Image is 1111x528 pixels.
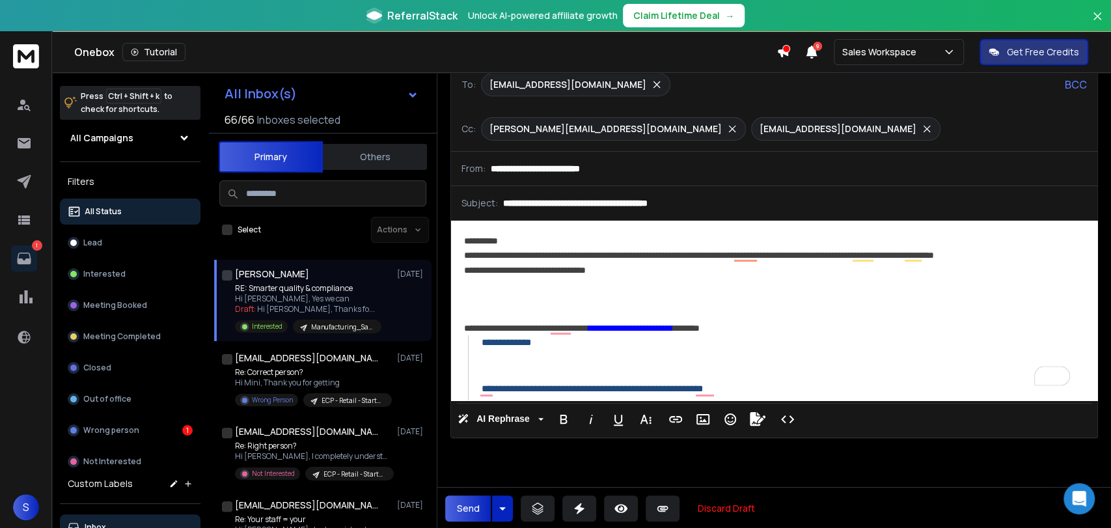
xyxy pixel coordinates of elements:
[813,42,822,51] span: 9
[13,494,39,520] button: S
[85,206,122,217] p: All Status
[60,261,200,287] button: Interested
[32,240,42,251] p: 1
[83,300,147,311] p: Meeting Booked
[461,162,486,175] p: From:
[235,283,381,294] p: RE: Smarter quality & compliance
[980,39,1088,65] button: Get Free Credits
[474,413,532,424] span: AI Rephrase
[1063,483,1095,514] div: Open Intercom Messenger
[70,132,133,145] h1: All Campaigns
[397,500,426,510] p: [DATE]
[322,396,384,406] p: ECP - Retail - Startup | Bryan - Version 1
[182,425,193,436] div: 1
[60,449,200,475] button: Not Interested
[235,425,378,438] h1: [EMAIL_ADDRESS][DOMAIN_NAME]
[83,394,131,404] p: Out of office
[68,477,133,490] h3: Custom Labels
[1065,77,1087,92] p: BCC
[760,122,916,135] p: [EMAIL_ADDRESS][DOMAIN_NAME]
[687,495,765,521] button: Discard Draft
[252,322,282,331] p: Interested
[60,230,200,256] button: Lead
[235,294,381,304] p: Hi [PERSON_NAME], Yes we can
[323,469,386,479] p: ECP - Retail - Startup | Bryan - Version 1
[468,9,618,22] p: Unlock AI-powered affiliate growth
[775,406,800,432] button: Code View
[235,451,391,462] p: Hi [PERSON_NAME], I completely understand and
[235,514,381,525] p: Re: Your staff = your
[691,406,715,432] button: Insert Image (Ctrl+P)
[397,269,426,279] p: [DATE]
[225,112,254,128] span: 66 / 66
[74,43,776,61] div: Onebox
[579,406,603,432] button: Italic (Ctrl+I)
[60,355,200,381] button: Closed
[489,122,722,135] p: [PERSON_NAME][EMAIL_ADDRESS][DOMAIN_NAME]
[238,225,261,235] label: Select
[252,469,295,479] p: Not Interested
[663,406,688,432] button: Insert Link (Ctrl+K)
[60,125,200,151] button: All Campaigns
[725,9,734,22] span: →
[323,143,427,171] button: Others
[60,386,200,412] button: Out of office
[235,378,391,388] p: Hi Mini, Thank you for getting
[11,245,37,271] a: 1
[83,238,102,248] p: Lead
[489,78,646,91] p: [EMAIL_ADDRESS][DOMAIN_NAME]
[451,221,1094,400] div: To enrich screen reader interactions, please activate Accessibility in Grammarly extension settings
[122,43,185,61] button: Tutorial
[214,81,429,107] button: All Inbox(s)
[60,417,200,443] button: Wrong person1
[461,78,476,91] p: To:
[387,8,458,23] span: ReferralStack
[83,456,141,467] p: Not Interested
[219,141,323,173] button: Primary
[252,395,293,405] p: Wrong Person
[606,406,631,432] button: Underline (Ctrl+U)
[551,406,576,432] button: Bold (Ctrl+B)
[461,122,476,135] p: Cc:
[455,406,546,432] button: AI Rephrase
[81,90,172,116] p: Press to check for shortcuts.
[60,199,200,225] button: All Status
[235,367,391,378] p: Re: Correct person?
[60,292,200,318] button: Meeting Booked
[623,4,745,27] button: Claim Lifetime Deal→
[461,197,498,210] p: Subject:
[235,352,378,365] h1: [EMAIL_ADDRESS][DOMAIN_NAME]
[60,324,200,350] button: Meeting Completed
[257,112,340,128] h3: Inboxes selected
[1089,8,1106,39] button: Close banner
[83,269,126,279] p: Interested
[235,303,256,314] span: Draft:
[60,173,200,191] h3: Filters
[106,89,161,104] span: Ctrl + Shift + k
[83,331,161,342] p: Meeting Completed
[397,353,426,363] p: [DATE]
[718,406,743,432] button: Emoticons
[745,406,770,432] button: Signature
[235,441,391,451] p: Re: Right person?
[842,46,922,59] p: Sales Workspace
[83,363,111,373] p: Closed
[1007,46,1079,59] p: Get Free Credits
[225,87,297,100] h1: All Inbox(s)
[83,425,139,436] p: Wrong person
[311,322,374,332] p: Manufacturing_Sameeksha_Version 1
[257,303,375,314] span: Hi [PERSON_NAME], Thanks fo ...
[633,406,658,432] button: More Text
[397,426,426,437] p: [DATE]
[235,268,309,281] h1: [PERSON_NAME]
[445,495,491,521] button: Send
[235,499,378,512] h1: [EMAIL_ADDRESS][DOMAIN_NAME]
